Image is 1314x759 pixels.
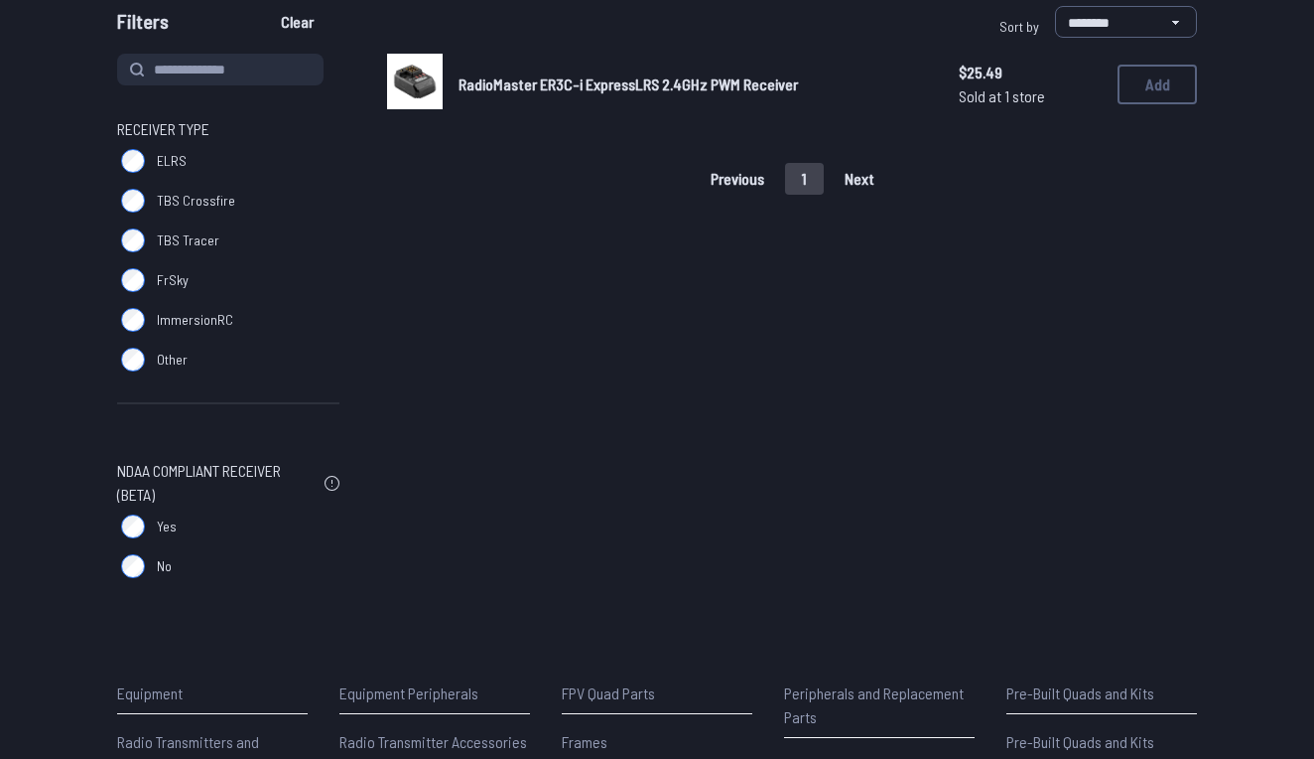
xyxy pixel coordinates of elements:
[959,61,1102,84] span: $25.49
[157,270,189,290] span: FrSky
[387,54,443,115] a: image
[1006,732,1154,751] span: Pre-Built Quads and Kits
[339,732,527,751] span: Radio Transmitter Accessories
[339,730,530,754] a: Radio Transmitter Accessories
[1006,730,1197,754] a: Pre-Built Quads and Kits
[459,73,927,96] a: RadioMaster ER3C-i ExpressLRS 2.4GHz PWM Receiver
[157,350,188,370] span: Other
[999,18,1039,35] span: Sort by
[1117,65,1197,104] button: Add
[784,682,975,729] p: Peripherals and Replacement Parts
[785,163,824,195] button: 1
[121,268,145,292] input: FrSky
[562,732,607,751] span: Frames
[562,682,752,705] p: FPV Quad Parts
[157,556,172,576] span: No
[117,6,169,46] span: Filters
[117,682,308,705] p: Equipment
[157,517,177,536] span: Yes
[157,310,233,330] span: ImmersionRC
[562,730,752,754] a: Frames
[1006,682,1197,705] p: Pre-Built Quads and Kits
[121,348,145,372] input: Other
[339,682,530,705] p: Equipment Peripherals
[959,84,1102,108] span: Sold at 1 store
[264,6,330,38] button: Clear
[121,149,145,173] input: ELRS
[157,191,235,211] span: TBS Crossfire
[121,515,145,538] input: Yes
[1055,6,1197,38] select: Sort by
[121,228,145,252] input: TBS Tracer
[121,189,145,213] input: TBS Crossfire
[387,54,443,109] img: image
[121,308,145,332] input: ImmersionRC
[157,230,219,250] span: TBS Tracer
[117,459,317,507] span: NDAA Compliant Receiver (Beta)
[121,554,145,578] input: No
[117,117,209,141] span: Receiver Type
[459,75,798,93] span: RadioMaster ER3C-i ExpressLRS 2.4GHz PWM Receiver
[157,151,187,171] span: ELRS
